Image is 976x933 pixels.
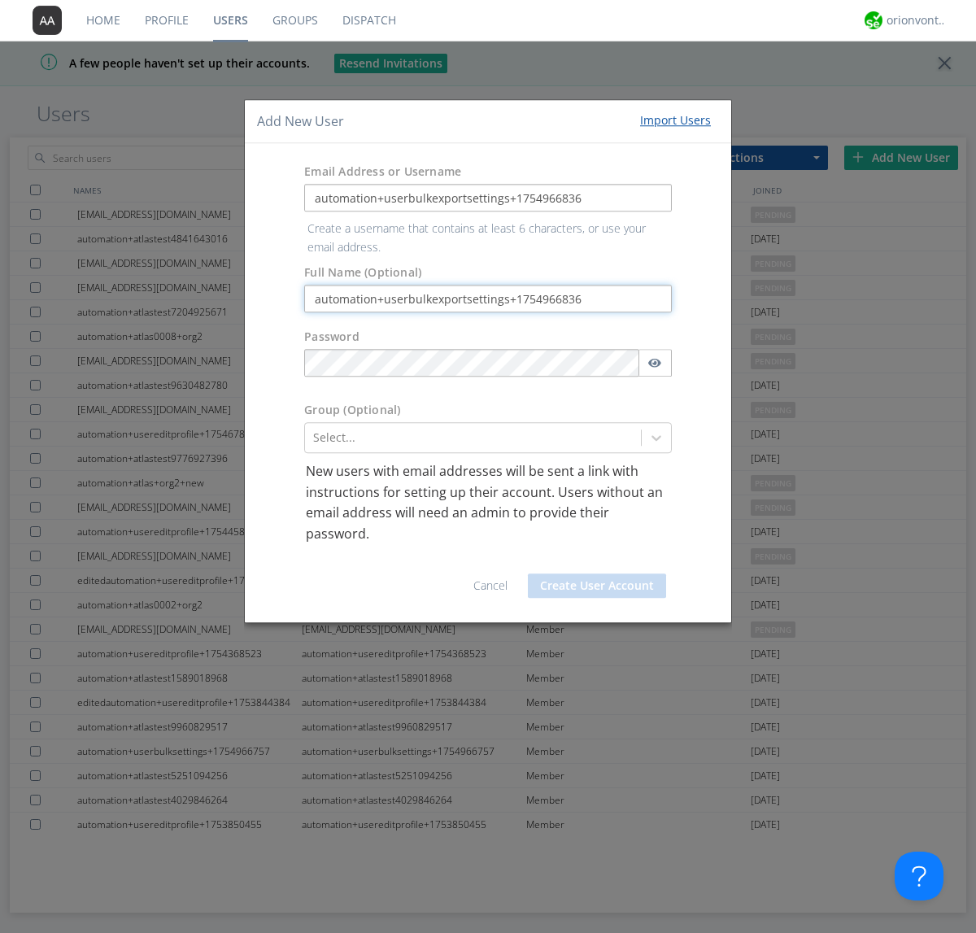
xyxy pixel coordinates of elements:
input: Julie Appleseed [304,285,672,312]
img: 373638.png [33,6,62,35]
div: Import Users [640,112,711,129]
label: Full Name (Optional) [304,264,421,281]
img: 29d36aed6fa347d5a1537e7736e6aa13 [865,11,882,29]
input: e.g. email@address.com, Housekeeping1 [304,185,672,212]
label: Group (Optional) [304,402,400,418]
button: Create User Account [528,573,666,598]
p: Create a username that contains at least 6 characters, or use your email address. [295,220,680,257]
a: Cancel [473,578,508,593]
p: New users with email addresses will be sent a link with instructions for setting up their account... [306,461,670,544]
label: Email Address or Username [304,164,461,181]
h4: Add New User [257,112,344,131]
div: orionvontas+atlas+automation+org2 [887,12,948,28]
label: Password [304,329,359,345]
